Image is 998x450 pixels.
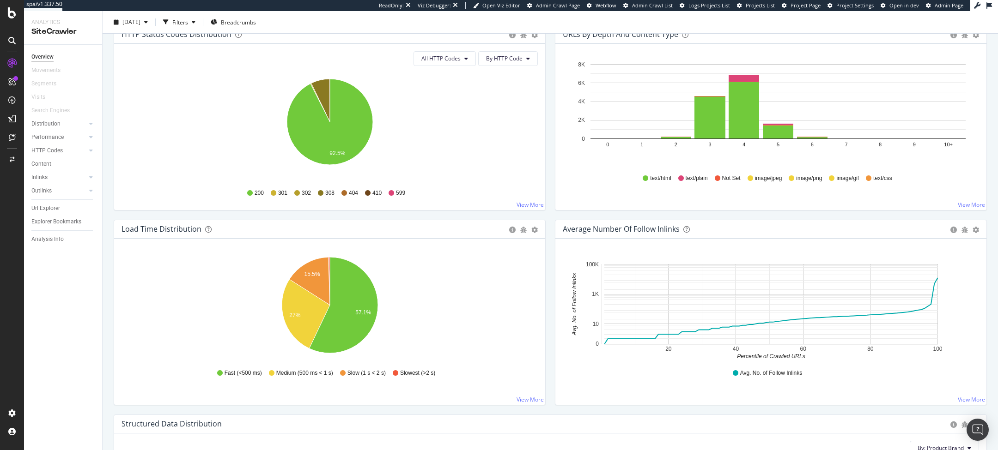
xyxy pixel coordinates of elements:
[421,54,461,62] span: All HTTP Codes
[740,369,803,377] span: Avg. No. of Follow Inlinks
[329,150,345,156] text: 92.5%
[623,2,673,9] a: Admin Crawl List
[372,189,382,197] span: 410
[31,52,54,62] div: Overview
[973,32,979,38] div: gear
[578,80,585,86] text: 6K
[596,2,616,9] span: Webflow
[325,189,335,197] span: 308
[913,142,916,147] text: 9
[527,2,580,9] a: Admin Crawl Page
[950,227,957,233] div: circle-info
[31,66,61,75] div: Movements
[520,32,527,38] div: bug
[31,132,64,142] div: Performance
[31,159,96,169] a: Content
[31,234,96,244] a: Analysis Info
[680,2,730,9] a: Logs Projects List
[473,2,520,9] a: Open Viz Editor
[867,346,874,352] text: 80
[606,142,609,147] text: 0
[418,2,451,9] div: Viz Debugger:
[31,79,56,89] div: Segments
[836,2,874,9] span: Project Settings
[482,2,520,9] span: Open Viz Editor
[31,92,55,102] a: Visits
[836,174,859,182] span: image/gif
[563,253,980,360] svg: A chart.
[592,291,599,297] text: 1K
[517,396,544,403] a: View More
[276,369,333,377] span: Medium (500 ms < 1 s)
[31,173,48,182] div: Inlinks
[31,146,63,156] div: HTTP Codes
[531,32,538,38] div: gear
[31,217,81,227] div: Explorer Bookmarks
[737,2,775,9] a: Projects List
[172,18,188,26] div: Filters
[782,2,821,9] a: Project Page
[122,419,222,428] div: Structured Data Distribution
[31,146,86,156] a: HTTP Codes
[722,174,741,182] span: Not Set
[665,346,672,352] text: 20
[596,341,599,347] text: 0
[935,2,963,9] span: Admin Page
[742,142,745,147] text: 4
[582,136,585,142] text: 0
[571,273,578,336] text: Avg. No. of Follow Inlinks
[950,421,957,428] div: circle-info
[520,227,527,233] div: bug
[733,346,739,352] text: 40
[278,189,287,197] span: 301
[509,32,516,38] div: circle-info
[879,142,882,147] text: 8
[958,396,985,403] a: View More
[563,59,980,166] div: A chart.
[958,201,985,209] a: View More
[221,18,256,26] span: Breadcrumbs
[640,142,643,147] text: 1
[31,52,96,62] a: Overview
[578,117,585,123] text: 2K
[889,2,919,9] span: Open in dev
[225,369,262,377] span: Fast (<500 ms)
[31,186,86,196] a: Outlinks
[255,189,264,197] span: 200
[122,253,538,360] svg: A chart.
[961,421,968,428] div: bug
[122,73,538,180] svg: A chart.
[961,32,968,38] div: bug
[563,224,680,234] div: Average Number of Follow Inlinks
[632,2,673,9] span: Admin Crawl List
[973,227,979,233] div: gear
[563,30,678,39] div: URLs by Depth and Content Type
[414,51,476,66] button: All HTTP Codes
[881,2,919,9] a: Open in dev
[31,92,45,102] div: Visits
[777,142,779,147] text: 5
[31,66,70,75] a: Movements
[578,98,585,105] text: 4K
[289,312,300,318] text: 27%
[379,2,404,9] div: ReadOnly:
[811,142,814,147] text: 6
[926,2,963,9] a: Admin Page
[31,106,79,115] a: Search Engines
[517,201,544,209] a: View More
[400,369,435,377] span: Slowest (>2 s)
[688,2,730,9] span: Logs Projects List
[791,2,821,9] span: Project Page
[31,119,86,129] a: Distribution
[800,346,807,352] text: 60
[355,309,371,316] text: 57.1%
[950,32,957,38] div: circle-info
[159,15,199,30] button: Filters
[845,142,847,147] text: 7
[944,142,953,147] text: 10+
[31,217,96,227] a: Explorer Bookmarks
[796,174,822,182] span: image/png
[675,142,677,147] text: 2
